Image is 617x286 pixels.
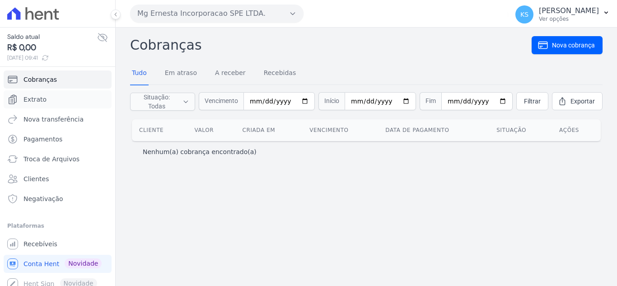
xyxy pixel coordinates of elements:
button: Mg Ernesta Incorporacao SPE LTDA. [130,5,304,23]
span: Clientes [23,174,49,183]
a: Pagamentos [4,130,112,148]
th: Ações [552,119,601,141]
p: Nenhum(a) cobrança encontrado(a) [143,147,257,156]
span: Nova cobrança [552,41,595,50]
span: Filtrar [524,97,541,106]
span: Troca de Arquivos [23,155,79,164]
span: Exportar [570,97,595,106]
th: Cliente [132,119,187,141]
a: Recebíveis [4,235,112,253]
th: Situação [489,119,552,141]
a: Exportar [552,92,603,110]
a: Nova transferência [4,110,112,128]
a: Tudo [130,62,149,85]
th: Criada em [235,119,302,141]
a: Clientes [4,170,112,188]
th: Data de pagamento [378,119,489,141]
span: Início [318,92,345,110]
span: Nova transferência [23,115,84,124]
span: [DATE] 09:41 [7,54,97,62]
a: Recebidas [262,62,298,85]
span: Vencimento [199,92,243,110]
a: A receber [213,62,248,85]
button: Situação: Todas [130,93,195,111]
span: Pagamentos [23,135,62,144]
span: R$ 0,00 [7,42,97,54]
a: Negativação [4,190,112,208]
span: Situação: Todas [136,93,177,111]
a: Em atraso [163,62,199,85]
span: Novidade [65,258,102,268]
span: Fim [420,92,441,110]
th: Valor [187,119,235,141]
p: [PERSON_NAME] [539,6,599,15]
span: Negativação [23,194,63,203]
div: Plataformas [7,220,108,231]
th: Vencimento [302,119,378,141]
p: Ver opções [539,15,599,23]
a: Filtrar [516,92,548,110]
a: Nova cobrança [532,36,603,54]
span: Cobranças [23,75,57,84]
h2: Cobranças [130,35,532,55]
span: Conta Hent [23,259,59,268]
a: Extrato [4,90,112,108]
span: Extrato [23,95,47,104]
a: Troca de Arquivos [4,150,112,168]
span: KS [520,11,528,18]
span: Saldo atual [7,32,97,42]
a: Cobranças [4,70,112,89]
button: KS [PERSON_NAME] Ver opções [508,2,617,27]
a: Conta Hent Novidade [4,255,112,273]
span: Recebíveis [23,239,57,248]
